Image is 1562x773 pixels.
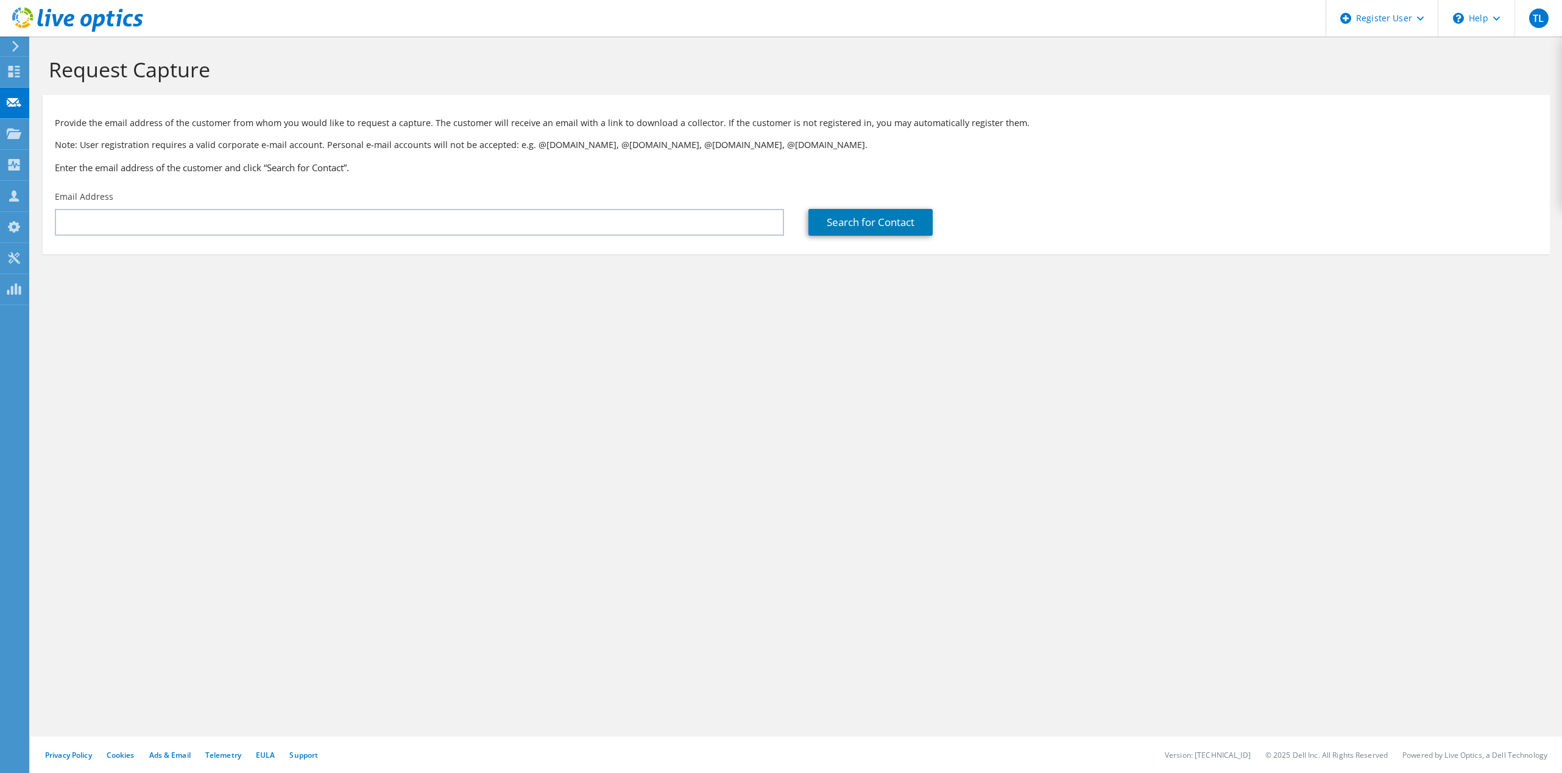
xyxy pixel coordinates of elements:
a: Ads & Email [149,750,191,760]
a: Support [289,750,318,760]
span: TL [1529,9,1549,28]
a: Privacy Policy [45,750,92,760]
li: Powered by Live Optics, a Dell Technology [1402,750,1547,760]
li: Version: [TECHNICAL_ID] [1165,750,1251,760]
p: Provide the email address of the customer from whom you would like to request a capture. The cust... [55,116,1538,130]
label: Email Address [55,191,113,203]
h3: Enter the email address of the customer and click “Search for Contact”. [55,161,1538,174]
h1: Request Capture [49,57,1538,82]
a: EULA [256,750,275,760]
a: Telemetry [205,750,241,760]
svg: \n [1453,13,1464,24]
a: Search for Contact [808,209,933,236]
a: Cookies [107,750,135,760]
p: Note: User registration requires a valid corporate e-mail account. Personal e-mail accounts will ... [55,138,1538,152]
li: © 2025 Dell Inc. All Rights Reserved [1265,750,1388,760]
